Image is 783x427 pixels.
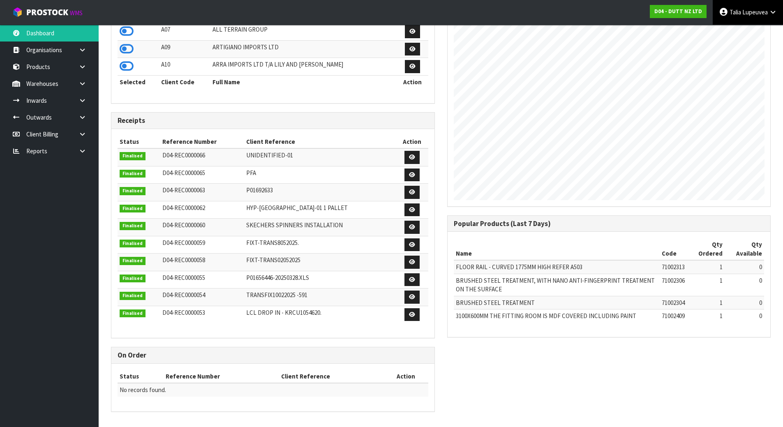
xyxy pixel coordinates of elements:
a: D04 - DUTT NZ LTD [650,5,707,18]
span: P01656446-20250328.XLS [246,274,309,282]
span: TRANSFIX10022025 -591 [246,291,307,299]
th: Code [660,238,687,260]
th: Reference Number [160,135,244,148]
td: A07 [159,23,211,41]
td: 71002409 [660,309,687,323]
span: D04-REC0000055 [162,274,205,282]
td: A09 [159,40,211,58]
span: Lupeuvea [742,8,768,16]
span: P01692633 [246,186,273,194]
span: Finalised [120,257,146,265]
h3: Receipts [118,117,428,125]
td: 0 [725,296,764,309]
th: Name [454,238,660,260]
td: BRUSHED STEEL TREATMENT [454,296,660,309]
span: Finalised [120,222,146,230]
th: Reference Number [164,370,279,383]
td: 71002306 [660,274,687,296]
td: 1 [687,260,725,274]
h3: Popular Products (Last 7 Days) [454,220,765,228]
span: D04-REC0000062 [162,204,205,212]
span: Finalised [120,205,146,213]
td: 1 [687,309,725,323]
th: Client Reference [244,135,396,148]
td: ARTIGIANO IMPORTS LTD [210,40,397,58]
td: ARRA IMPORTS LTD T/A LILY AND [PERSON_NAME] [210,58,397,76]
span: FIXT-TRANS8052025. [246,239,299,247]
th: Selected [118,75,159,88]
td: 1 [687,274,725,296]
span: Finalised [120,187,146,195]
td: No records found. [118,383,428,396]
td: 3100X600MM THE FITTING ROOM IS MDF COVERED INCLUDING PAINT [454,309,660,323]
span: Finalised [120,152,146,160]
th: Client Code [159,75,211,88]
span: SKECHERS SPINNERS INSTALLATION [246,221,343,229]
span: Finalised [120,292,146,300]
span: HYP-[GEOGRAPHIC_DATA]-01 1 PALLET [246,204,348,212]
th: Full Name [210,75,397,88]
img: cube-alt.png [12,7,23,17]
td: BRUSHED STEEL TREATMENT, WITH NANO ANTI-FINGERPRINT TREATMENT ON THE SURFACE [454,274,660,296]
td: 71002304 [660,296,687,309]
span: D04-REC0000063 [162,186,205,194]
span: D04-REC0000059 [162,239,205,247]
th: Action [396,135,428,148]
span: Finalised [120,170,146,178]
td: ALL TERRAIN GROUP [210,23,397,41]
td: FLOOR RAIL - CURVED 1775MM HIGH REFER A503 [454,260,660,274]
span: D04-REC0000060 [162,221,205,229]
span: LCL DROP IN - KRCU1054620. [246,309,321,316]
span: D04-REC0000053 [162,309,205,316]
td: 0 [725,309,764,323]
span: D04-REC0000065 [162,169,205,177]
th: Action [397,75,428,88]
th: Status [118,370,164,383]
span: D04-REC0000054 [162,291,205,299]
span: FIXT-TRANS02052025 [246,256,300,264]
td: A10 [159,58,211,76]
span: UNIDENTIFIED-01 [246,151,293,159]
th: Action [383,370,428,383]
span: Finalised [120,275,146,283]
th: Qty Available [725,238,764,260]
th: Client Reference [279,370,383,383]
td: 1 [687,296,725,309]
th: Qty Ordered [687,238,725,260]
small: WMS [70,9,83,17]
span: Finalised [120,309,146,318]
td: 0 [725,260,764,274]
span: D04-REC0000058 [162,256,205,264]
th: Status [118,135,160,148]
span: Talia [730,8,741,16]
td: 0 [725,274,764,296]
span: D04-REC0000066 [162,151,205,159]
strong: D04 - DUTT NZ LTD [654,8,702,15]
h3: On Order [118,351,428,359]
span: ProStock [26,7,68,18]
span: Finalised [120,240,146,248]
span: PFA [246,169,256,177]
td: 71002313 [660,260,687,274]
